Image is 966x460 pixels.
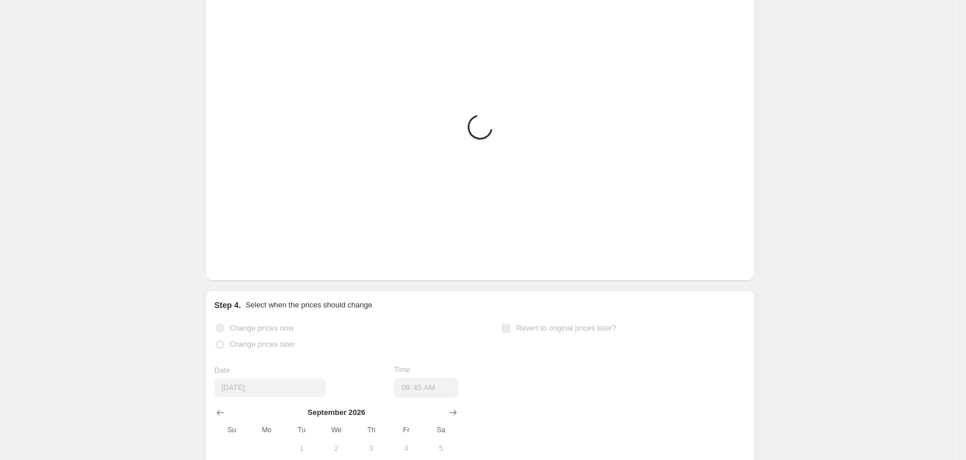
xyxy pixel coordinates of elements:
span: Date [215,366,230,374]
th: Wednesday [319,421,353,439]
h2: Step 4. [215,299,241,311]
th: Monday [249,421,284,439]
span: Change prices now [230,324,294,332]
span: Fr [393,425,419,435]
input: 9/16/2025 [215,379,326,397]
button: Thursday September 3 2026 [354,439,389,458]
span: 3 [359,444,384,453]
button: Friday September 4 2026 [389,439,423,458]
span: Tu [289,425,314,435]
span: 2 [323,444,349,453]
button: Show previous month, August 2026 [212,405,228,421]
button: Wednesday September 2 2026 [319,439,353,458]
span: 1 [289,444,314,453]
span: Revert to original prices later? [516,324,616,332]
th: Tuesday [284,421,319,439]
span: Su [219,425,245,435]
input: 12:00 [394,378,459,398]
th: Sunday [215,421,249,439]
th: Thursday [354,421,389,439]
button: Tuesday September 1 2026 [284,439,319,458]
span: Sa [428,425,453,435]
button: Saturday September 5 2026 [423,439,458,458]
button: Show next month, October 2026 [445,405,461,421]
th: Friday [389,421,423,439]
span: Mo [254,425,279,435]
span: Th [359,425,384,435]
th: Saturday [423,421,458,439]
span: Time [394,365,410,374]
span: Change prices later [230,340,295,348]
span: 5 [428,444,453,453]
p: Select when the prices should change [245,299,372,311]
span: We [323,425,349,435]
span: 4 [393,444,419,453]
